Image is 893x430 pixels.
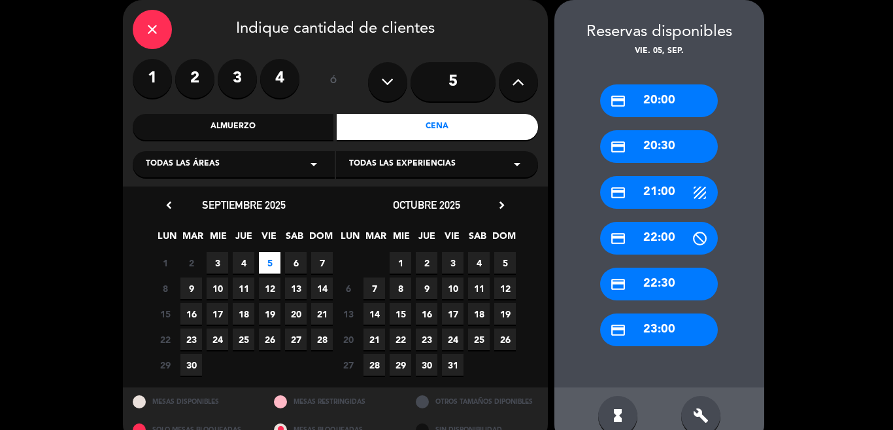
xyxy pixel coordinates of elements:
[233,278,254,299] span: 11
[337,329,359,350] span: 20
[468,252,490,274] span: 4
[494,303,516,325] span: 19
[600,222,718,255] div: 22:00
[442,252,463,274] span: 3
[442,278,463,299] span: 10
[337,303,359,325] span: 13
[349,158,456,171] span: Todas las experiencias
[218,59,257,98] label: 3
[259,329,280,350] span: 26
[154,354,176,376] span: 29
[182,228,203,250] span: MAR
[363,354,385,376] span: 28
[311,303,333,325] span: 21
[146,158,220,171] span: Todas las áreas
[494,329,516,350] span: 26
[610,322,626,338] i: credit_card
[693,408,709,423] i: build
[494,278,516,299] span: 12
[468,329,490,350] span: 25
[600,176,718,209] div: 21:00
[154,303,176,325] span: 15
[175,59,214,98] label: 2
[339,228,361,250] span: LUN
[154,252,176,274] span: 1
[285,278,307,299] span: 13
[144,22,160,37] i: close
[416,354,437,376] span: 30
[311,329,333,350] span: 28
[554,20,764,45] div: Reservas disponibles
[259,252,280,274] span: 5
[600,314,718,346] div: 23:00
[258,228,280,250] span: VIE
[416,329,437,350] span: 23
[442,329,463,350] span: 24
[610,276,626,293] i: credit_card
[156,228,178,250] span: LUN
[207,303,228,325] span: 17
[467,228,488,250] span: SAB
[207,329,228,350] span: 24
[600,130,718,163] div: 20:30
[416,228,437,250] span: JUE
[180,303,202,325] span: 16
[416,303,437,325] span: 16
[390,278,411,299] span: 8
[363,329,385,350] span: 21
[309,228,331,250] span: DOM
[416,278,437,299] span: 9
[363,303,385,325] span: 14
[202,198,286,211] span: septiembre 2025
[285,329,307,350] span: 27
[260,59,299,98] label: 4
[180,329,202,350] span: 23
[494,252,516,274] span: 5
[610,408,626,423] i: hourglass_full
[311,252,333,274] span: 7
[133,10,538,49] div: Indique cantidad de clientes
[442,354,463,376] span: 31
[416,252,437,274] span: 2
[610,230,626,247] i: credit_card
[285,252,307,274] span: 6
[393,198,460,211] span: octubre 2025
[468,278,490,299] span: 11
[154,329,176,350] span: 22
[284,228,305,250] span: SAB
[312,59,355,105] div: ó
[154,278,176,299] span: 8
[259,278,280,299] span: 12
[285,303,307,325] span: 20
[337,354,359,376] span: 27
[554,45,764,58] div: vie. 05, sep.
[442,303,463,325] span: 17
[492,228,514,250] span: DOM
[406,387,548,416] div: OTROS TAMAÑOS DIPONIBLES
[233,329,254,350] span: 25
[610,93,626,109] i: credit_card
[133,114,334,140] div: Almuerzo
[495,198,509,212] i: chevron_right
[363,278,385,299] span: 7
[509,156,525,172] i: arrow_drop_down
[180,354,202,376] span: 30
[180,278,202,299] span: 9
[207,252,228,274] span: 3
[162,198,176,212] i: chevron_left
[337,278,359,299] span: 6
[207,278,228,299] span: 10
[180,252,202,274] span: 2
[233,252,254,274] span: 4
[337,114,538,140] div: Cena
[390,252,411,274] span: 1
[259,303,280,325] span: 19
[306,156,322,172] i: arrow_drop_down
[264,387,406,416] div: MESAS RESTRINGIDAS
[600,84,718,117] div: 20:00
[311,278,333,299] span: 14
[233,303,254,325] span: 18
[207,228,229,250] span: MIE
[233,228,254,250] span: JUE
[390,303,411,325] span: 15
